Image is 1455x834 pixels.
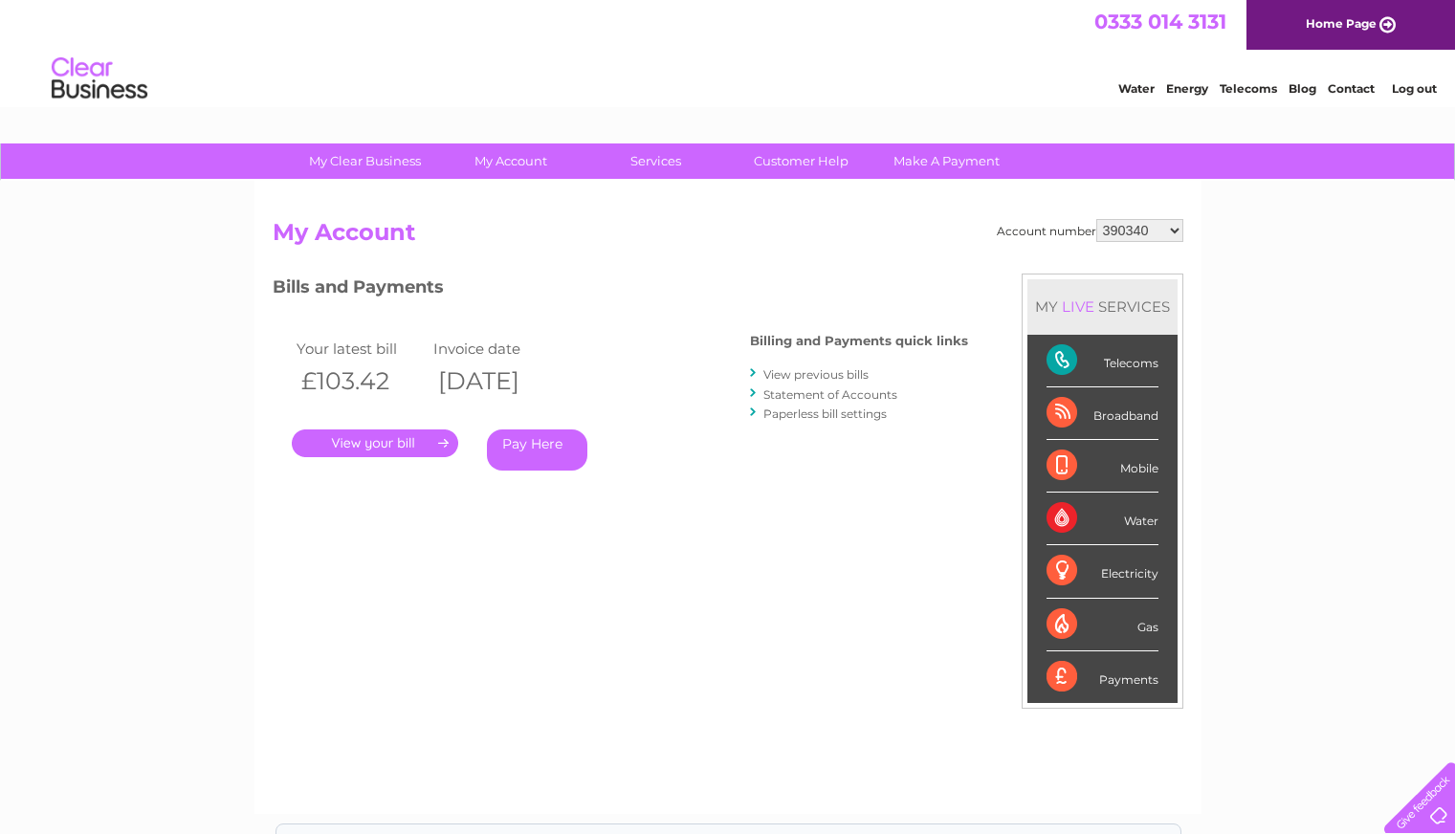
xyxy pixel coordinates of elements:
h3: Bills and Payments [273,274,968,307]
a: View previous bills [763,367,869,382]
a: Log out [1392,81,1437,96]
th: £103.42 [292,362,430,401]
a: . [292,429,458,457]
a: Customer Help [722,143,880,179]
div: Gas [1047,599,1158,651]
a: Water [1118,81,1155,96]
div: Clear Business is a trading name of Verastar Limited (registered in [GEOGRAPHIC_DATA] No. 3667643... [276,11,1180,93]
td: Your latest bill [292,336,430,362]
div: LIVE [1058,297,1098,316]
div: Payments [1047,651,1158,703]
a: Telecoms [1220,81,1277,96]
div: MY SERVICES [1027,279,1178,334]
div: Electricity [1047,545,1158,598]
a: Pay Here [487,429,587,471]
a: Services [577,143,735,179]
div: Account number [997,219,1183,242]
h4: Billing and Payments quick links [750,334,968,348]
div: Mobile [1047,440,1158,493]
a: Make A Payment [868,143,1025,179]
img: logo.png [51,50,148,108]
h2: My Account [273,219,1183,255]
a: Statement of Accounts [763,387,897,402]
a: Energy [1166,81,1208,96]
div: Water [1047,493,1158,545]
td: Invoice date [429,336,566,362]
a: 0333 014 3131 [1094,10,1226,33]
div: Broadband [1047,387,1158,440]
a: Paperless bill settings [763,406,887,421]
th: [DATE] [429,362,566,401]
a: Contact [1328,81,1375,96]
div: Telecoms [1047,335,1158,387]
a: My Clear Business [286,143,444,179]
a: Blog [1289,81,1316,96]
a: My Account [431,143,589,179]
